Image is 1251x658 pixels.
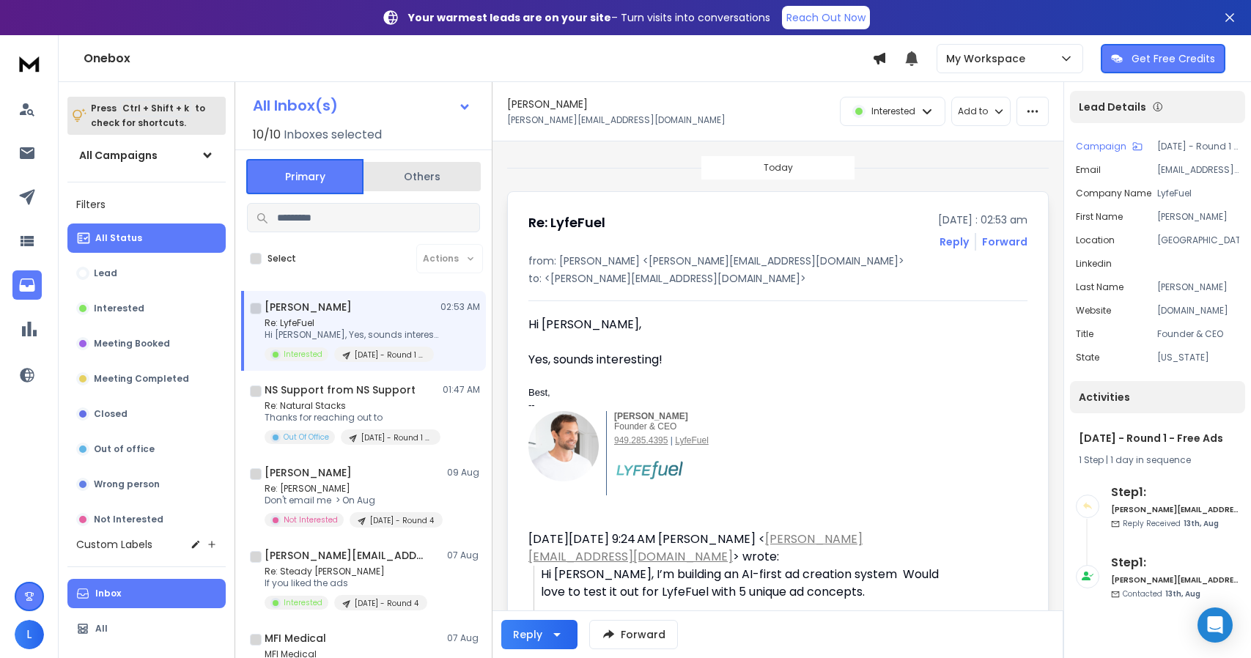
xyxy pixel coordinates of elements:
[265,382,416,397] h1: NS Support from NS Support
[1076,141,1143,152] button: Campaign
[614,411,688,421] b: [PERSON_NAME]
[95,623,108,635] p: All
[265,317,440,329] p: Re: LyfeFuel
[246,159,364,194] button: Primary
[355,350,425,361] p: [DATE] - Round 1 - Free Ads
[507,114,726,126] p: [PERSON_NAME][EMAIL_ADDRESS][DOMAIN_NAME]
[1123,588,1200,599] p: Contacted
[1157,352,1239,363] p: [US_STATE]
[94,303,144,314] p: Interested
[1076,305,1111,317] p: website
[265,483,440,495] p: Re: [PERSON_NAME]
[284,597,322,608] p: Interested
[501,620,577,649] button: Reply
[1157,188,1239,199] p: LyfeFuel
[1132,51,1215,66] p: Get Free Credits
[940,234,969,249] button: Reply
[1076,234,1115,246] p: location
[91,101,205,130] p: Press to check for shortcuts.
[1079,454,1236,466] div: |
[589,620,678,649] button: Forward
[364,160,481,193] button: Others
[67,505,226,534] button: Not Interested
[528,316,956,333] div: Hi [PERSON_NAME],
[67,223,226,253] button: All Status
[267,253,296,265] label: Select
[1070,381,1245,413] div: Activities
[265,300,352,314] h1: [PERSON_NAME]
[1076,281,1123,293] p: Last Name
[1123,518,1219,529] p: Reply Received
[265,495,440,506] p: Don't email me > On Aug
[782,6,870,29] a: Reach Out Now
[1111,574,1239,585] h6: [PERSON_NAME][EMAIL_ADDRESS][DOMAIN_NAME]
[1111,554,1239,572] h6: Step 1 :
[1076,211,1123,223] p: First Name
[675,435,709,446] a: LyfeFuel
[94,514,163,525] p: Not Interested
[67,435,226,464] button: Out of office
[447,467,480,478] p: 09 Aug
[265,329,440,341] p: Hi [PERSON_NAME], Yes, sounds interesting!
[1076,188,1151,199] p: Company Name
[1076,328,1093,340] p: title
[1157,281,1239,293] p: [PERSON_NAME]
[1157,211,1239,223] p: [PERSON_NAME]
[95,232,142,244] p: All Status
[253,126,281,144] span: 10 / 10
[15,620,44,649] button: L
[84,50,872,67] h1: Onebox
[94,408,128,420] p: Closed
[76,537,152,552] h3: Custom Labels
[1157,164,1239,176] p: [EMAIL_ADDRESS][DOMAIN_NAME]
[408,10,611,25] strong: Your warmest leads are on your site
[265,577,427,589] p: If you liked the ads
[528,531,863,565] a: [PERSON_NAME][EMAIL_ADDRESS][DOMAIN_NAME]
[1111,484,1239,501] h6: Step 1 :
[1157,328,1239,340] p: Founder & CEO
[614,421,676,432] span: Founder & CEO
[94,338,170,350] p: Meeting Booked
[241,91,483,120] button: All Inbox(s)
[1079,100,1146,114] p: Lead Details
[958,106,988,117] p: Add to
[1079,431,1236,446] h1: [DATE] - Round 1 - Free Ads
[94,267,117,279] p: Lead
[528,386,956,399] p: Best,
[265,400,440,412] p: Re: Natural Stacks
[265,631,326,646] h1: MFI Medical
[265,412,440,424] p: Thanks for reaching out to
[67,294,226,323] button: Interested
[614,435,668,446] a: 949.285.4395
[513,627,542,642] div: Reply
[355,598,418,609] p: [DATE] - Round 4
[284,126,382,144] h3: Inboxes selected
[94,373,189,385] p: Meeting Completed
[265,566,427,577] p: Re: Steady [PERSON_NAME]
[1157,305,1239,317] p: [DOMAIN_NAME]
[507,97,588,111] h1: [PERSON_NAME]
[946,51,1031,66] p: My Workspace
[528,411,599,481] img: AIorK4y7fDdysEz71zisKZK4ewDFdoGbmFzWQLK8Fm5JLQbD51ie36bLeXMy_h2yjwNpR-AZ4AIebXmf5ZLu
[95,588,121,599] p: Inbox
[1076,141,1126,152] p: Campaign
[1111,504,1239,515] h6: [PERSON_NAME][EMAIL_ADDRESS][DOMAIN_NAME]
[528,531,956,566] div: [DATE][DATE] 9:24 AM [PERSON_NAME] < > wrote:
[1101,44,1225,73] button: Get Free Credits
[284,514,338,525] p: Not Interested
[871,106,915,117] p: Interested
[982,234,1027,249] div: Forward
[67,141,226,170] button: All Campaigns
[528,212,605,233] h1: Re: LyfeFuel
[1157,234,1239,246] p: [GEOGRAPHIC_DATA]
[120,100,191,117] span: Ctrl + Shift + k
[938,212,1027,227] p: [DATE] : 02:53 am
[528,399,956,411] p: --
[447,550,480,561] p: 07 Aug
[265,465,352,480] h1: [PERSON_NAME]
[528,351,956,369] div: Yes, sounds interesting!
[528,271,1027,286] p: to: <[PERSON_NAME][EMAIL_ADDRESS][DOMAIN_NAME]>
[440,301,480,313] p: 02:53 AM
